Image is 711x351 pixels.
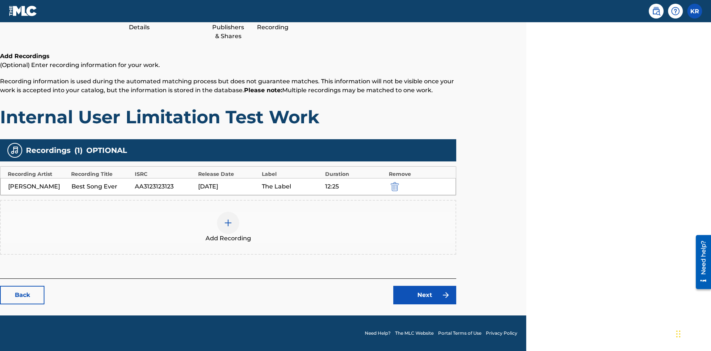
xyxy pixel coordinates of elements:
a: Portal Terms of Use [438,330,481,337]
div: Help [668,4,683,19]
div: Label [262,170,321,178]
a: Privacy Policy [486,330,517,337]
a: Public Search [649,4,664,19]
span: ( 1 ) [74,145,83,156]
img: help [671,7,680,16]
div: Best Song Ever [71,182,131,191]
div: [PERSON_NAME] [8,182,68,191]
div: Drag [676,323,681,345]
div: AA3123123123 [135,182,194,191]
a: Next [393,286,456,304]
div: Add Publishers & Shares [210,14,247,41]
div: Remove [389,170,448,178]
div: [DATE] [198,182,258,191]
iframe: Chat Widget [674,315,711,351]
div: Release Date [198,170,258,178]
div: Recording Title [71,170,131,178]
a: The MLC Website [395,330,434,337]
strong: Please note: [244,87,282,94]
div: ISRC [135,170,194,178]
a: Need Help? [365,330,391,337]
div: Add Recording [254,14,291,32]
img: recording [10,146,19,155]
div: Recording Artist [8,170,67,178]
div: User Menu [687,4,702,19]
img: add [224,218,233,227]
span: Recordings [26,145,71,156]
iframe: Resource Center [690,232,711,293]
img: 12a2ab48e56ec057fbd8.svg [391,182,399,191]
div: Enter Work Details [121,14,158,32]
div: The Label [262,182,321,191]
div: 12:25 [325,182,385,191]
div: Duration [325,170,385,178]
span: OPTIONAL [86,145,127,156]
img: MLC Logo [9,6,37,16]
img: search [652,7,661,16]
img: f7272a7cc735f4ea7f67.svg [441,291,450,300]
span: Add Recording [206,234,251,243]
